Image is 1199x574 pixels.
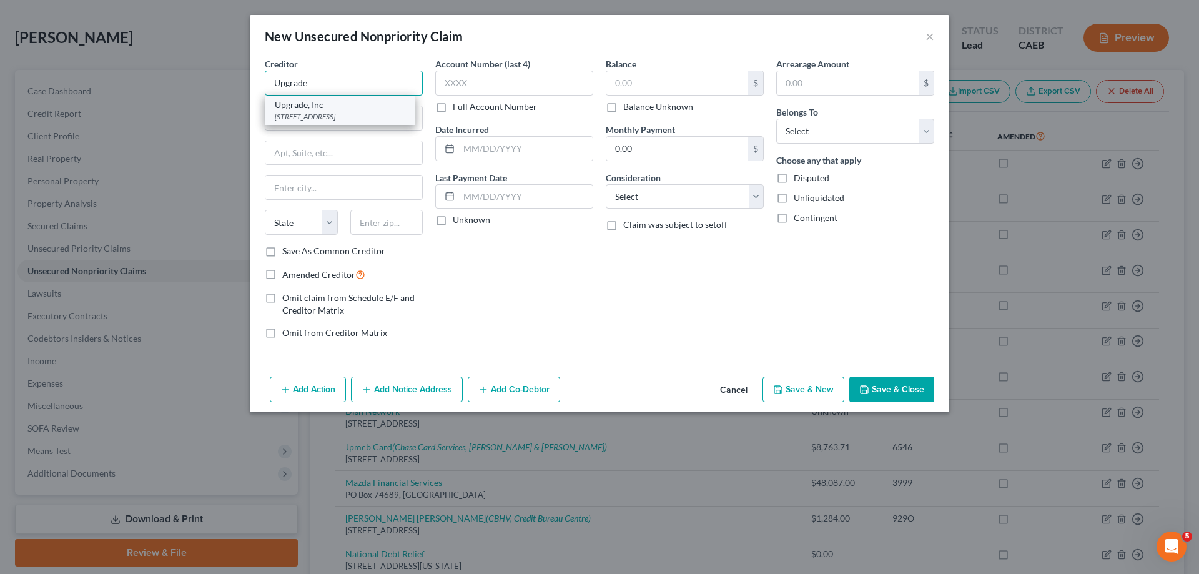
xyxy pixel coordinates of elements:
label: Balance Unknown [623,101,693,113]
input: MM/DD/YYYY [459,137,593,161]
button: Add Co-Debtor [468,377,560,403]
input: Enter city... [265,176,422,199]
button: Add Action [270,377,346,403]
label: Save As Common Creditor [282,245,385,257]
span: Amended Creditor [282,269,355,280]
input: 0.00 [606,137,748,161]
button: Save & Close [849,377,934,403]
button: Cancel [710,378,757,403]
label: Monthly Payment [606,123,675,136]
button: × [925,29,934,44]
div: New Unsecured Nonpriority Claim [265,27,463,45]
label: Last Payment Date [435,171,507,184]
div: $ [748,137,763,161]
label: Date Incurred [435,123,489,136]
input: Enter zip... [350,210,423,235]
input: 0.00 [606,71,748,95]
input: 0.00 [777,71,919,95]
iframe: Intercom live chat [1157,532,1187,562]
button: Add Notice Address [351,377,463,403]
label: Account Number (last 4) [435,57,530,71]
input: Apt, Suite, etc... [265,141,422,165]
span: Omit from Creditor Matrix [282,327,387,338]
span: Belongs To [776,107,818,117]
span: Claim was subject to setoff [623,219,728,230]
input: MM/DD/YYYY [459,185,593,209]
label: Unknown [453,214,490,226]
span: Contingent [794,212,837,223]
label: Consideration [606,171,661,184]
div: $ [748,71,763,95]
div: [STREET_ADDRESS] [275,111,405,122]
label: Balance [606,57,636,71]
input: Search creditor by name... [265,71,423,96]
button: Save & New [762,377,844,403]
span: Omit claim from Schedule E/F and Creditor Matrix [282,292,415,315]
input: XXXX [435,71,593,96]
div: Upgrade, Inc [275,99,405,111]
span: Disputed [794,172,829,183]
span: Creditor [265,59,298,69]
span: 5 [1182,532,1192,542]
div: $ [919,71,934,95]
span: Unliquidated [794,192,844,203]
label: Arrearage Amount [776,57,849,71]
label: Choose any that apply [776,154,861,167]
label: Full Account Number [453,101,537,113]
